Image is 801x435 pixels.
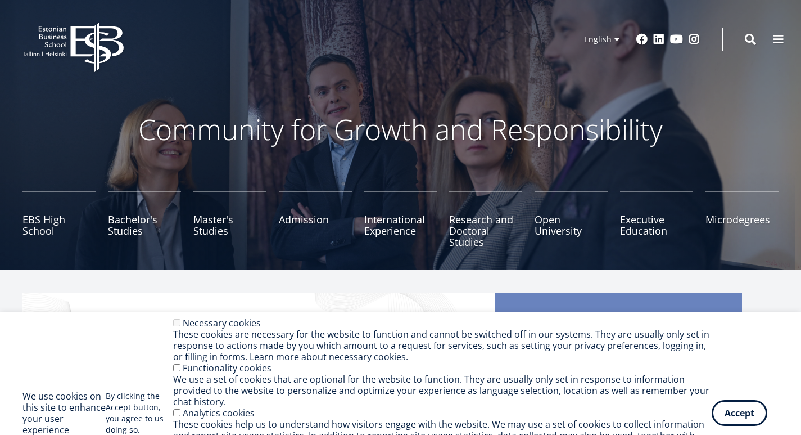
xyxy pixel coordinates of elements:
[279,191,352,248] a: Admission
[705,191,779,248] a: Microdegrees
[620,191,693,248] a: Executive Education
[193,191,266,248] a: Master's Studies
[670,34,683,45] a: Youtube
[689,34,700,45] a: Instagram
[22,191,96,248] a: EBS High School
[183,317,261,329] label: Necessary cookies
[183,362,271,374] label: Functionality cookies
[636,34,648,45] a: Facebook
[108,191,181,248] a: Bachelor's Studies
[535,191,608,248] a: Open University
[449,191,522,248] a: Research and Doctoral Studies
[173,329,712,362] div: These cookies are necessary for the website to function and cannot be switched off in our systems...
[173,374,712,407] div: We use a set of cookies that are optional for the website to function. They are usually only set ...
[712,400,767,426] button: Accept
[183,407,255,419] label: Analytics cookies
[364,191,437,248] a: International Experience
[653,34,664,45] a: Linkedin
[103,113,699,146] p: Community for Growth and Responsibility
